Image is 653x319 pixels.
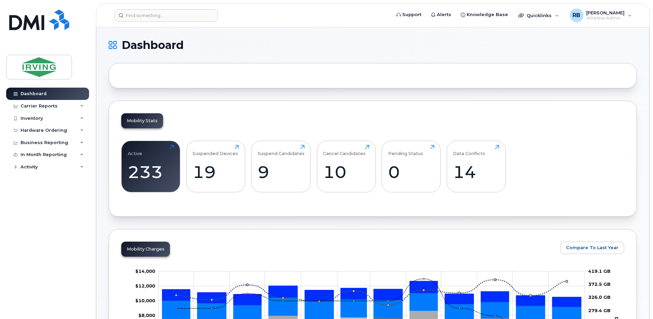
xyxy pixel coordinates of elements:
[138,312,155,318] g: $0
[128,145,142,156] div: Active
[193,162,239,182] div: 19
[560,242,624,254] button: Compare To Last Year
[122,40,184,50] span: Dashboard
[258,145,305,156] div: Suspend Candidates
[193,145,238,156] div: Suspended Devices
[138,312,155,318] tspan: $8,000
[128,145,174,189] a: Active233
[588,294,611,300] tspan: 326.0 GB
[566,244,618,251] span: Compare To Last Year
[323,162,369,182] div: 10
[258,162,305,182] div: 9
[135,298,155,303] tspan: $10,000
[388,162,434,182] div: 0
[453,162,499,182] div: 14
[135,283,155,289] g: $0
[453,145,485,156] div: Data Conflicts
[388,145,434,189] a: Pending Status0
[588,281,611,287] tspan: 372.5 GB
[588,308,611,313] tspan: 279.4 GB
[388,145,423,156] div: Pending Status
[258,145,305,189] a: Suspend Candidates9
[135,298,155,303] g: $0
[162,281,581,307] g: HST
[453,145,499,189] a: Data Conflicts14
[588,268,611,274] tspan: 419.1 GB
[323,145,369,189] a: Cancel Candidates10
[193,145,239,189] a: Suspended Devices19
[128,162,174,182] div: 233
[323,145,366,156] div: Cancel Candidates
[135,283,155,289] tspan: $12,000
[135,268,155,274] tspan: $14,000
[135,268,155,274] g: $0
